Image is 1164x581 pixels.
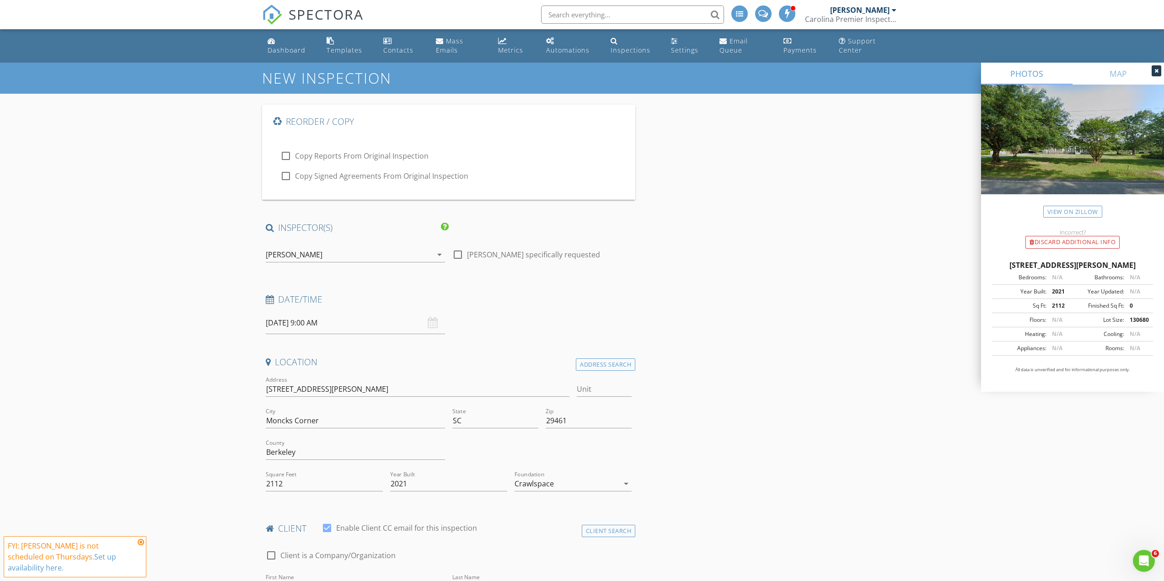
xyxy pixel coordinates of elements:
span: N/A [1052,316,1062,324]
div: Incorrect? [981,229,1164,236]
a: Automations (Basic) [542,33,600,59]
a: Templates [323,33,372,59]
label: Client is a Company/Organization [280,551,396,560]
a: Email Queue [716,33,772,59]
a: PHOTOS [981,63,1073,85]
div: Payments [783,46,817,54]
div: Address Search [576,358,635,371]
div: Settings [671,46,698,54]
label: Copy Signed Agreements From Original Inspection [295,171,468,181]
span: N/A [1130,344,1140,352]
img: The Best Home Inspection Software - Spectora [262,5,282,25]
a: Contacts [380,33,425,59]
div: Floors: [995,316,1046,324]
div: Heating: [995,330,1046,338]
a: SPECTORA [262,12,364,32]
div: Client Search [582,525,636,537]
h4: Date/Time [266,293,632,305]
div: Bathrooms: [1073,273,1124,282]
div: Rooms: [1073,344,1124,352]
div: 0 [1124,302,1150,310]
a: Dashboard [264,33,316,59]
label: [PERSON_NAME] specifically requested [467,250,600,259]
span: N/A [1130,330,1140,338]
p: All data is unverified and for informational purposes only. [992,367,1153,373]
div: Finished Sq Ft: [1073,302,1124,310]
div: Support Center [839,37,876,54]
a: View on Zillow [1043,206,1102,218]
div: Bedrooms: [995,273,1046,282]
div: [PERSON_NAME] [830,5,890,15]
span: N/A [1130,288,1140,295]
div: Cooling: [1073,330,1124,338]
div: Carolina Premier Inspections LLC [805,15,896,24]
div: Year Built: [995,288,1046,296]
div: Sq Ft: [995,302,1046,310]
div: Lot Size: [1073,316,1124,324]
div: 2021 [1046,288,1073,296]
span: N/A [1052,344,1062,352]
h4: Location [266,356,632,368]
div: Automations [546,46,590,54]
i: arrow_drop_down [621,478,632,489]
div: Metrics [498,46,523,54]
div: Dashboard [268,46,306,54]
a: Metrics [494,33,535,59]
a: MAP [1073,63,1164,85]
div: Mass Emails [436,37,463,54]
img: streetview [981,85,1164,216]
input: Search everything... [541,5,724,24]
span: N/A [1052,330,1062,338]
input: Select date [266,312,445,334]
span: 6 [1152,550,1159,557]
iframe: Intercom live chat [1133,550,1155,572]
label: Enable Client CC email for this inspection [336,523,477,533]
label: Copy Reports From Original Inspection [295,151,429,160]
div: Contacts [383,46,413,54]
div: Email Queue [719,37,748,54]
span: N/A [1052,273,1062,281]
h4: client [266,522,632,534]
a: Settings [667,33,708,59]
div: Discard Additional info [1025,236,1120,249]
div: Crawlspace [515,480,554,488]
span: N/A [1130,273,1140,281]
a: Inspections [607,33,660,59]
a: Support Center [835,33,901,59]
div: 130680 [1124,316,1150,324]
i: arrow_drop_down [434,249,445,260]
h1: New Inspection [262,70,465,86]
div: Appliances: [995,344,1046,352]
span: SPECTORA [289,5,364,24]
div: Year Updated: [1073,288,1124,296]
h4: Reorder / Copy [273,116,354,128]
div: [PERSON_NAME] [266,251,322,259]
div: Templates [327,46,362,54]
div: Inspections [611,46,650,54]
div: FYI: [PERSON_NAME] is not scheduled on Thursdays. [8,540,135,573]
div: 2112 [1046,302,1073,310]
h4: INSPECTOR(S) [266,222,449,234]
div: [STREET_ADDRESS][PERSON_NAME] [992,260,1153,271]
a: Payments [780,33,828,59]
a: Mass Emails [432,33,487,59]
